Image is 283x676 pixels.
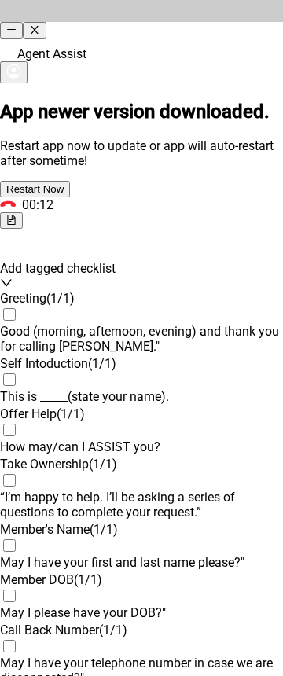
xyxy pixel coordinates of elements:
[74,572,102,587] span: ( 1 / 1 )
[90,522,118,537] span: ( 1 / 1 )
[6,215,17,225] span: file-text
[23,22,46,39] button: close
[88,356,116,371] span: ( 1 / 1 )
[22,197,53,212] span: 00:12
[6,24,17,35] span: minus
[29,24,39,35] span: close
[46,291,75,306] span: ( 1 / 1 )
[6,183,64,195] span: Restart Now
[17,46,86,61] span: Agent Assist
[57,406,85,421] span: ( 1 / 1 )
[99,623,127,637] span: ( 1 / 1 )
[89,457,117,472] span: ( 1 / 1 )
